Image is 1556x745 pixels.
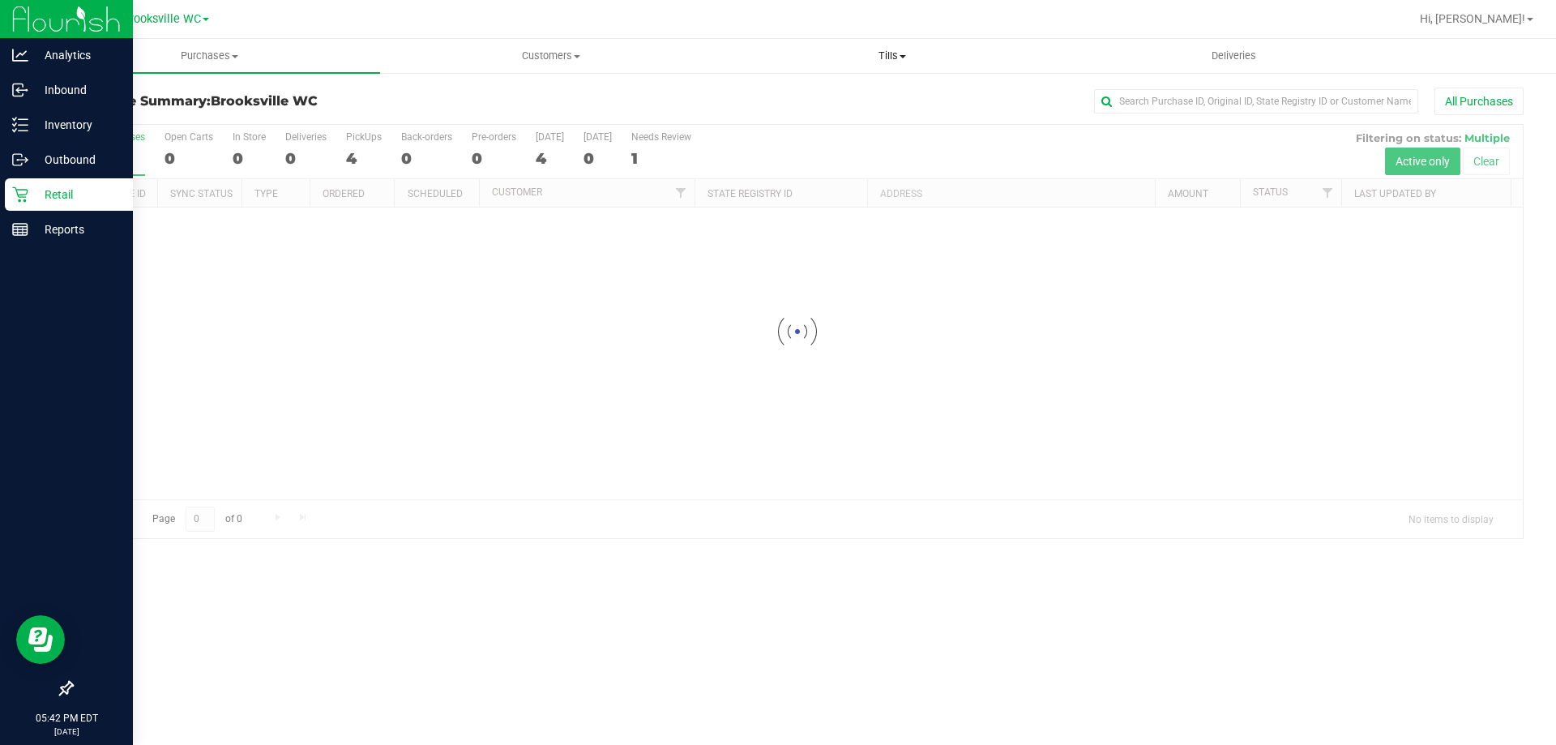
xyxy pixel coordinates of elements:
inline-svg: Reports [12,221,28,238]
p: Inbound [28,80,126,100]
p: Outbound [28,150,126,169]
inline-svg: Retail [12,186,28,203]
p: Inventory [28,115,126,135]
inline-svg: Analytics [12,47,28,63]
p: Reports [28,220,126,239]
span: Deliveries [1190,49,1278,63]
iframe: Resource center [16,615,65,664]
a: Tills [721,39,1062,73]
inline-svg: Outbound [12,152,28,168]
h3: Purchase Summary: [71,94,555,109]
a: Customers [380,39,721,73]
span: Tills [722,49,1062,63]
inline-svg: Inbound [12,82,28,98]
input: Search Purchase ID, Original ID, State Registry ID or Customer Name... [1094,89,1418,113]
a: Deliveries [1063,39,1404,73]
span: Hi, [PERSON_NAME]! [1420,12,1525,25]
span: Brooksville WC [211,93,318,109]
p: [DATE] [7,726,126,738]
p: Retail [28,185,126,204]
inline-svg: Inventory [12,117,28,133]
span: Customers [381,49,720,63]
span: Brooksville WC [122,12,201,26]
span: Purchases [39,49,380,63]
p: Analytics [28,45,126,65]
p: 05:42 PM EDT [7,711,126,726]
button: All Purchases [1434,88,1524,115]
a: Purchases [39,39,380,73]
